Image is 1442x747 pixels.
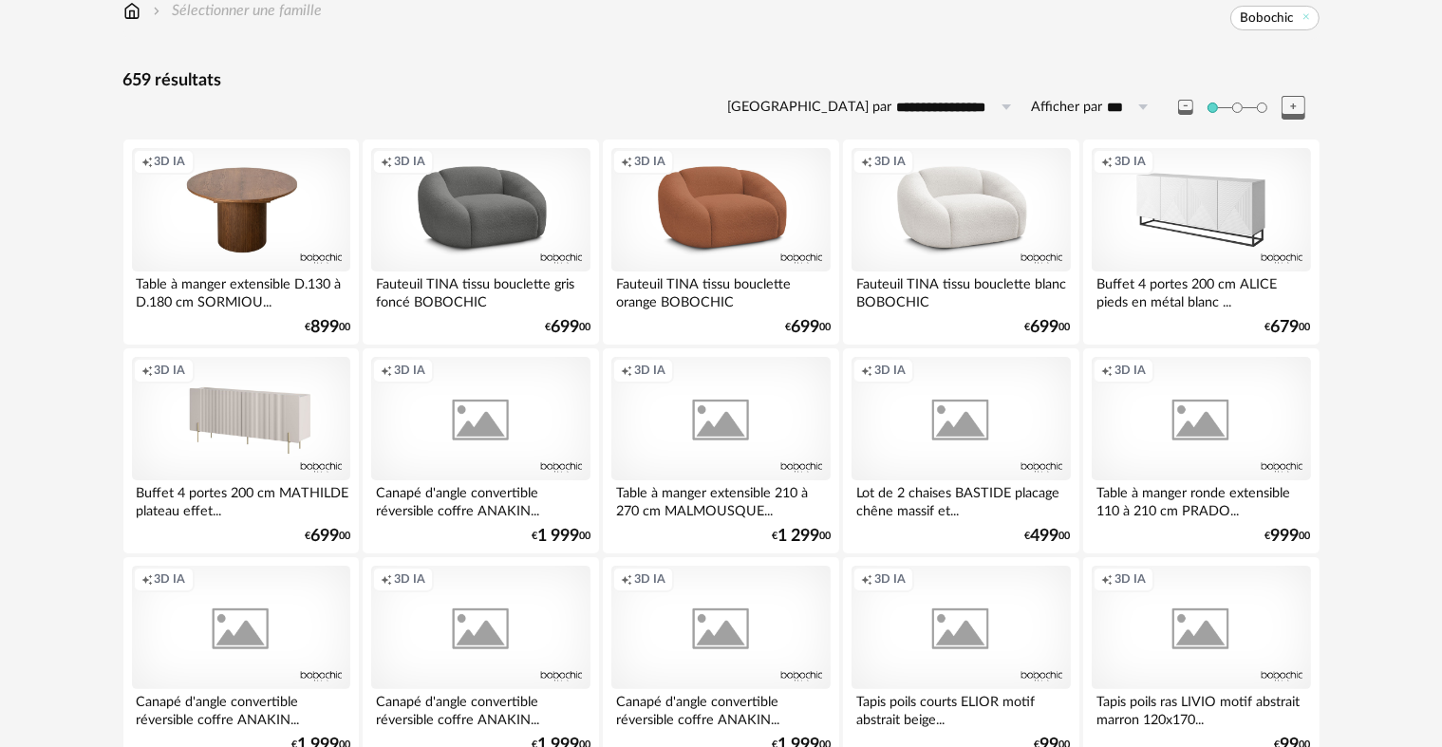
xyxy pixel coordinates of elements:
[551,321,579,334] span: 699
[305,321,350,334] div: € 00
[772,530,831,543] div: € 00
[363,140,598,345] a: Creation icon 3D IA Fauteuil TINA tissu bouclette gris foncé BOBOCHIC €69900
[634,154,665,169] span: 3D IA
[1241,9,1294,27] span: Bobochic
[852,271,1070,309] div: Fauteuil TINA tissu bouclette blanc BOBOCHIC
[852,689,1070,727] div: Tapis poils courts ELIOR motif abstrait beige...
[545,321,590,334] div: € 00
[1083,348,1319,553] a: Creation icon 3D IA Table à manger ronde extensible 110 à 210 cm PRADO... €99900
[123,140,359,345] a: Creation icon 3D IA Table à manger extensible D.130 à D.180 cm SORMIOU... €89900
[1114,154,1146,169] span: 3D IA
[394,154,425,169] span: 3D IA
[532,530,590,543] div: € 00
[843,140,1078,345] a: Creation icon 3D IA Fauteuil TINA tissu bouclette blanc BOBOCHIC €69900
[1101,571,1113,587] span: Creation icon
[371,480,590,518] div: Canapé d'angle convertible réversible coffre ANAKIN...
[1092,271,1310,309] div: Buffet 4 portes 200 cm ALICE pieds en métal blanc ...
[634,571,665,587] span: 3D IA
[861,154,872,169] span: Creation icon
[310,321,339,334] span: 899
[371,271,590,309] div: Fauteuil TINA tissu bouclette gris foncé BOBOCHIC
[1114,363,1146,378] span: 3D IA
[634,363,665,378] span: 3D IA
[611,480,830,518] div: Table à manger extensible 210 à 270 cm MALMOUSQUE...
[381,571,392,587] span: Creation icon
[1101,154,1113,169] span: Creation icon
[777,530,819,543] span: 1 299
[852,480,1070,518] div: Lot de 2 chaises BASTIDE placage chêne massif et...
[155,571,186,587] span: 3D IA
[843,348,1078,553] a: Creation icon 3D IA Lot de 2 chaises BASTIDE placage chêne massif et... €49900
[1265,530,1311,543] div: € 00
[791,321,819,334] span: 699
[381,363,392,378] span: Creation icon
[141,571,153,587] span: Creation icon
[603,140,838,345] a: Creation icon 3D IA Fauteuil TINA tissu bouclette orange BOBOCHIC €69900
[1031,530,1059,543] span: 499
[1092,480,1310,518] div: Table à manger ronde extensible 110 à 210 cm PRADO...
[155,363,186,378] span: 3D IA
[394,363,425,378] span: 3D IA
[611,271,830,309] div: Fauteuil TINA tissu bouclette orange BOBOCHIC
[1101,363,1113,378] span: Creation icon
[603,348,838,553] a: Creation icon 3D IA Table à manger extensible 210 à 270 cm MALMOUSQUE... €1 29900
[621,571,632,587] span: Creation icon
[621,154,632,169] span: Creation icon
[132,480,350,518] div: Buffet 4 portes 200 cm MATHILDE plateau effet...
[1271,321,1300,334] span: 679
[537,530,579,543] span: 1 999
[305,530,350,543] div: € 00
[861,363,872,378] span: Creation icon
[394,571,425,587] span: 3D IA
[1083,140,1319,345] a: Creation icon 3D IA Buffet 4 portes 200 cm ALICE pieds en métal blanc ... €67900
[874,154,906,169] span: 3D IA
[874,571,906,587] span: 3D IA
[132,689,350,727] div: Canapé d'angle convertible réversible coffre ANAKIN...
[310,530,339,543] span: 699
[371,689,590,727] div: Canapé d'angle convertible réversible coffre ANAKIN...
[1271,530,1300,543] span: 999
[861,571,872,587] span: Creation icon
[1092,689,1310,727] div: Tapis poils ras LIVIO motif abstrait marron 120x170...
[381,154,392,169] span: Creation icon
[123,70,1320,92] div: 659 résultats
[123,348,359,553] a: Creation icon 3D IA Buffet 4 portes 200 cm MATHILDE plateau effet... €69900
[1031,321,1059,334] span: 699
[132,271,350,309] div: Table à manger extensible D.130 à D.180 cm SORMIOU...
[1032,99,1103,117] label: Afficher par
[1025,321,1071,334] div: € 00
[728,99,892,117] label: [GEOGRAPHIC_DATA] par
[141,154,153,169] span: Creation icon
[1265,321,1311,334] div: € 00
[785,321,831,334] div: € 00
[363,348,598,553] a: Creation icon 3D IA Canapé d'angle convertible réversible coffre ANAKIN... €1 99900
[1114,571,1146,587] span: 3D IA
[155,154,186,169] span: 3D IA
[1025,530,1071,543] div: € 00
[874,363,906,378] span: 3D IA
[141,363,153,378] span: Creation icon
[621,363,632,378] span: Creation icon
[611,689,830,727] div: Canapé d'angle convertible réversible coffre ANAKIN...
